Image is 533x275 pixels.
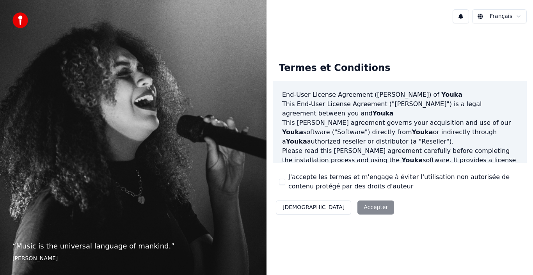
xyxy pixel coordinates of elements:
[373,110,394,117] span: Youka
[282,90,517,99] h3: End-User License Agreement ([PERSON_NAME]) of
[282,118,517,146] p: This [PERSON_NAME] agreement governs your acquisition and use of our software ("Software") direct...
[12,12,28,28] img: youka
[12,255,254,263] footer: [PERSON_NAME]
[412,128,433,136] span: Youka
[276,200,351,215] button: [DEMOGRAPHIC_DATA]
[402,156,423,164] span: Youka
[282,146,517,184] p: Please read this [PERSON_NAME] agreement carefully before completing the installation process and...
[288,172,521,191] label: J'accepte les termes et m'engage à éviter l'utilisation non autorisée de contenu protégé par des ...
[441,91,462,98] span: Youka
[282,128,303,136] span: Youka
[273,56,396,81] div: Termes et Conditions
[282,99,517,118] p: This End-User License Agreement ("[PERSON_NAME]") is a legal agreement between you and
[286,138,307,145] span: Youka
[12,241,254,252] p: “ Music is the universal language of mankind. ”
